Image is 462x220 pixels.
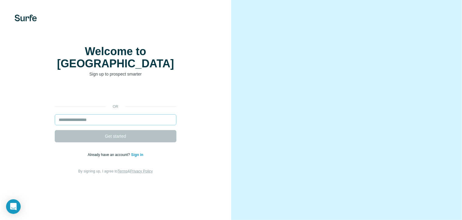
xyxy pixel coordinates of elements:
[55,71,176,77] p: Sign up to prospect smarter
[88,153,131,157] span: Already have an account?
[106,104,125,109] p: or
[118,169,128,173] a: Terms
[52,86,179,100] iframe: Sign in with Google Button
[131,153,143,157] a: Sign in
[78,169,153,173] span: By signing up, I agree to &
[130,169,153,173] a: Privacy Policy
[55,45,176,70] h1: Welcome to [GEOGRAPHIC_DATA]
[15,15,37,21] img: Surfe's logo
[6,199,21,214] div: Open Intercom Messenger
